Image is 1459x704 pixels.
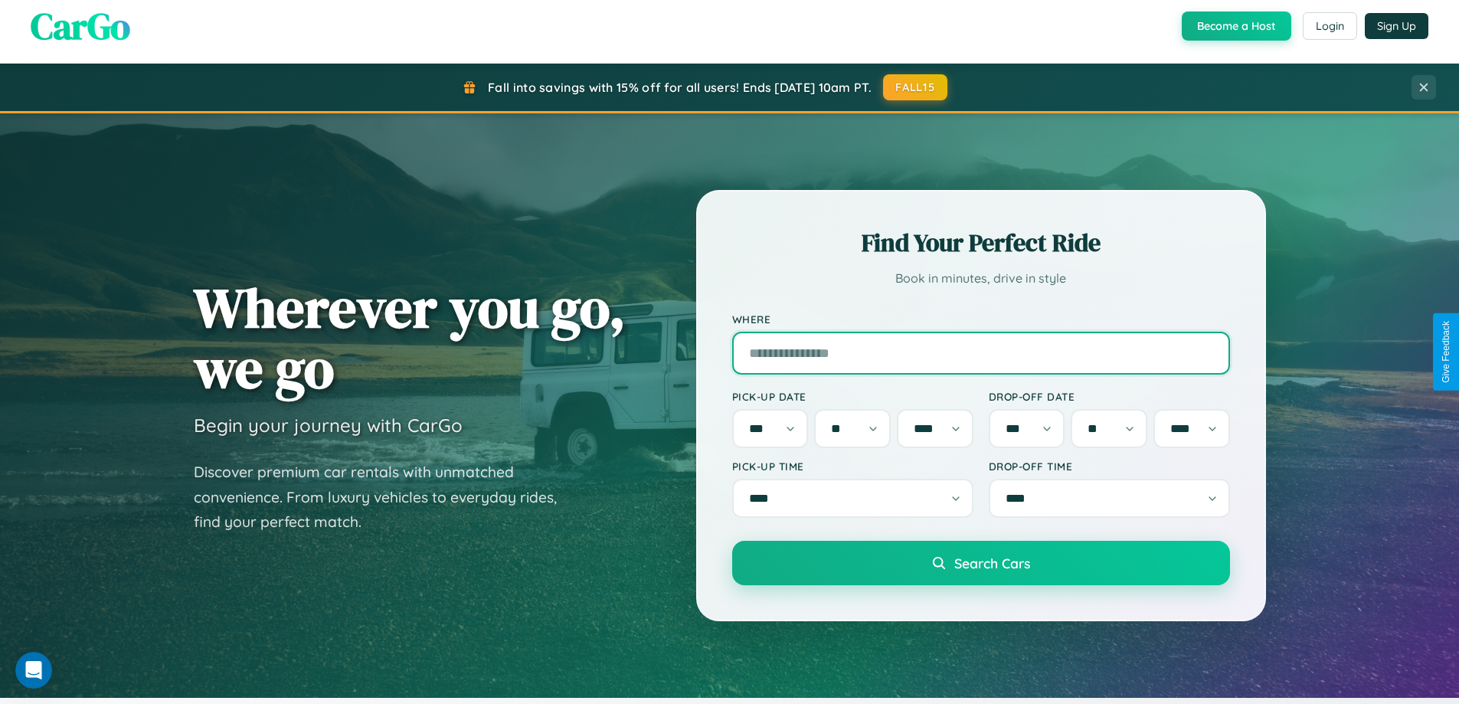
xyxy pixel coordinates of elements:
button: Sign Up [1365,13,1428,39]
h3: Begin your journey with CarGo [194,414,463,437]
p: Discover premium car rentals with unmatched convenience. From luxury vehicles to everyday rides, ... [194,460,577,535]
button: Login [1303,12,1357,40]
button: Become a Host [1182,11,1291,41]
span: Search Cars [954,555,1030,571]
h1: Wherever you go, we go [194,277,626,398]
label: Where [732,313,1230,326]
h2: Find Your Perfect Ride [732,226,1230,260]
button: Search Cars [732,541,1230,585]
iframe: Intercom live chat [15,652,52,689]
span: CarGo [31,1,130,51]
p: Book in minutes, drive in style [732,267,1230,290]
label: Pick-up Time [732,460,973,473]
span: Fall into savings with 15% off for all users! Ends [DATE] 10am PT. [488,80,872,95]
label: Drop-off Date [989,390,1230,403]
button: FALL15 [883,74,947,100]
label: Drop-off Time [989,460,1230,473]
div: Give Feedback [1441,321,1451,383]
label: Pick-up Date [732,390,973,403]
